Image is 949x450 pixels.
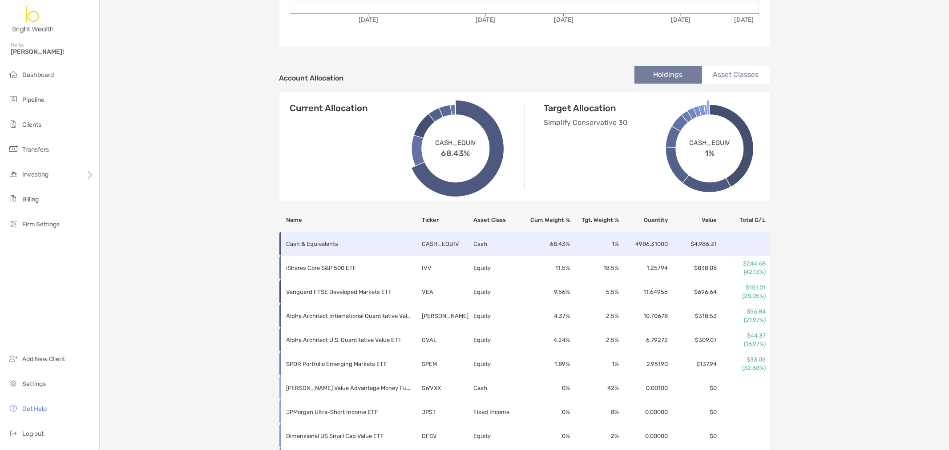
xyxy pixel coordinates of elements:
[668,256,717,280] td: $838.08
[522,352,571,376] td: 1.89 %
[522,400,571,424] td: 0 %
[473,424,522,448] td: Equity
[570,280,619,304] td: 5.5 %
[718,268,766,276] p: (42.13%)
[8,403,19,414] img: get-help icon
[8,69,19,80] img: dashboard icon
[718,340,766,348] p: (16.97%)
[8,428,19,438] img: logout icon
[619,232,668,256] td: 4986.31000
[671,16,691,24] tspan: [DATE]
[570,352,619,376] td: 1 %
[619,328,668,352] td: 6.79272
[287,406,411,418] p: JPMorgan Ultra-Short Income ETF
[668,376,717,400] td: $0
[553,16,573,24] tspan: [DATE]
[473,328,522,352] td: Equity
[8,193,19,204] img: billing icon
[8,218,19,229] img: firm-settings icon
[421,280,472,304] td: VEA
[22,71,54,79] span: Dashboard
[473,208,522,232] th: Asset Class
[570,232,619,256] td: 1 %
[473,400,522,424] td: Fixed Income
[718,284,766,292] p: $151.01
[287,334,411,346] p: Alpha Architect U.S. Quantitative Value ETF
[476,16,495,24] tspan: [DATE]
[290,103,368,113] h4: Current Allocation
[279,208,422,232] th: Name
[473,352,522,376] td: Equity
[22,96,44,104] span: Pipeline
[718,316,766,324] p: (21.97%)
[570,424,619,448] td: 2 %
[619,352,668,376] td: 2.95190
[718,364,766,372] p: (32.68%)
[8,94,19,104] img: pipeline icon
[22,380,46,388] span: Settings
[287,310,411,321] p: Alpha Architect International Quantitative Value ETF
[421,352,472,376] td: SPEM
[22,221,60,228] span: Firm Settings
[619,256,668,280] td: 1.25794
[718,332,766,340] p: $44.37
[22,196,39,203] span: Billing
[8,144,19,154] img: transfers icon
[441,146,470,158] span: 68.43%
[421,376,472,400] td: SWVXX
[619,208,668,232] th: Quantity
[279,74,344,82] h4: Account Allocation
[287,382,411,394] p: Schwab Value Advantage Money Fund
[668,304,717,328] td: $318.53
[11,48,94,56] span: [PERSON_NAME]!
[734,16,754,24] tspan: [DATE]
[570,376,619,400] td: 42 %
[570,256,619,280] td: 18.5 %
[668,232,717,256] td: $4,986.31
[522,328,571,352] td: 4.24 %
[522,232,571,256] td: 68.43 %
[718,356,766,364] p: $33.05
[570,304,619,328] td: 2.5 %
[619,280,668,304] td: 11.64956
[718,292,766,300] p: (28.05%)
[619,424,668,448] td: 0.00000
[421,328,472,352] td: QVAL
[522,424,571,448] td: 0 %
[8,169,19,179] img: investing icon
[22,355,65,363] span: Add New Client
[544,117,682,128] p: Simplify Conservative 30
[8,378,19,389] img: settings icon
[473,256,522,280] td: Equity
[634,66,702,84] li: Holdings
[11,4,56,36] img: Zoe Logo
[421,424,472,448] td: DFSV
[717,208,769,232] th: Total G/L
[668,208,717,232] th: Value
[668,328,717,352] td: $309.07
[668,424,717,448] td: $0
[287,262,411,273] p: iShares Core S&P 500 ETF
[435,139,476,146] span: CASH_EQUIV
[8,353,19,364] img: add_new_client icon
[22,171,48,178] span: Investing
[421,256,472,280] td: IVV
[522,256,571,280] td: 11.5 %
[287,358,411,370] p: SPDR Portfolio Emerging Markets ETF
[718,260,766,268] p: $244.68
[473,304,522,328] td: Equity
[421,400,472,424] td: JPST
[570,208,619,232] th: Tgt. Weight %
[421,232,472,256] td: CASH_EQUIV
[619,376,668,400] td: 0.00100
[421,304,472,328] td: [PERSON_NAME]
[668,400,717,424] td: $0
[619,400,668,424] td: 0.00000
[570,400,619,424] td: 8 %
[22,121,41,129] span: Clients
[287,286,411,297] p: Vanguard FTSE Developed Markets ETF
[22,146,49,153] span: Transfers
[473,280,522,304] td: Equity
[704,146,715,158] span: 1%
[689,139,730,146] span: CASH_EQUIV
